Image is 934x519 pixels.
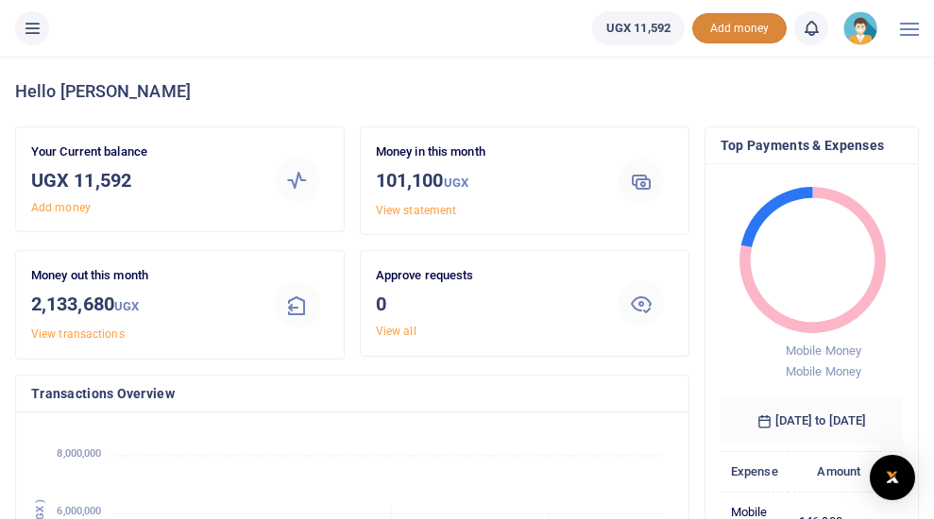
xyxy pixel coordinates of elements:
li: Toup your wallet [692,13,787,44]
h4: Top Payments & Expenses [721,135,903,156]
span: Mobile Money [786,364,861,378]
h3: 0 [376,290,595,318]
h3: 101,100 [376,166,595,197]
span: UGX 11,592 [606,19,671,38]
th: Txns [871,451,920,492]
tspan: 8,000,000 [57,447,101,460]
p: Your Current balance [31,142,250,162]
a: Add money [692,20,787,34]
h3: 2,133,680 [31,290,250,321]
a: profile-user [843,11,885,45]
span: Mobile Money [786,343,861,358]
h3: UGX 11,592 [31,166,250,194]
small: UGX [444,176,468,190]
li: Wallet ballance [585,11,692,45]
p: Money out this month [31,266,250,286]
a: View transactions [31,327,125,341]
span: Add money [692,13,787,44]
h6: [DATE] to [DATE] [721,398,903,444]
p: Money in this month [376,142,595,162]
img: profile-user [843,11,877,45]
a: UGX 11,592 [592,11,685,45]
p: Approve requests [376,266,595,286]
small: UGX [114,299,139,313]
th: Amount [789,451,871,492]
a: View all [376,325,416,338]
a: Add money [31,201,91,214]
h4: Hello [PERSON_NAME] [15,81,919,102]
div: Open Intercom Messenger [870,455,915,500]
th: Expense [721,451,789,492]
tspan: 6,000,000 [57,505,101,517]
h4: Transactions Overview [31,383,673,404]
a: View statement [376,204,456,217]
